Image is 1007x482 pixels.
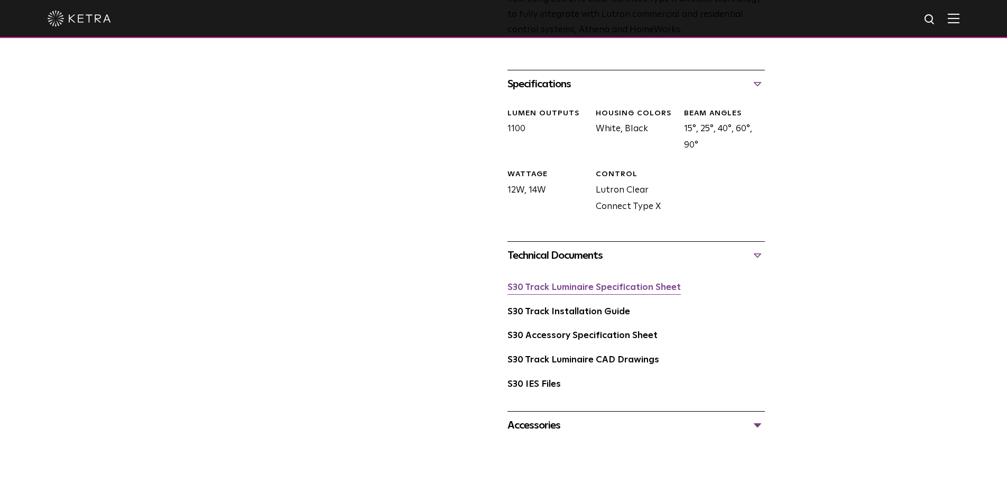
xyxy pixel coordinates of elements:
[684,108,764,119] div: BEAM ANGLES
[507,169,588,180] div: WATTAGE
[507,356,659,365] a: S30 Track Luminaire CAD Drawings
[588,108,676,154] div: White, Black
[676,108,764,154] div: 15°, 25°, 40°, 60°, 90°
[596,108,676,119] div: HOUSING COLORS
[507,283,681,292] a: S30 Track Luminaire Specification Sheet
[923,13,937,26] img: search icon
[48,11,111,26] img: ketra-logo-2019-white
[507,331,658,340] a: S30 Accessory Specification Sheet
[507,307,630,316] a: S30 Track Installation Guide
[507,76,765,93] div: Specifications
[500,169,588,215] div: 12W, 14W
[507,247,765,264] div: Technical Documents
[507,380,561,389] a: S30 IES Files
[948,13,959,23] img: Hamburger%20Nav.svg
[507,108,588,119] div: LUMEN OUTPUTS
[507,417,765,434] div: Accessories
[596,169,676,180] div: CONTROL
[588,169,676,215] div: Lutron Clear Connect Type X
[500,108,588,154] div: 1100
